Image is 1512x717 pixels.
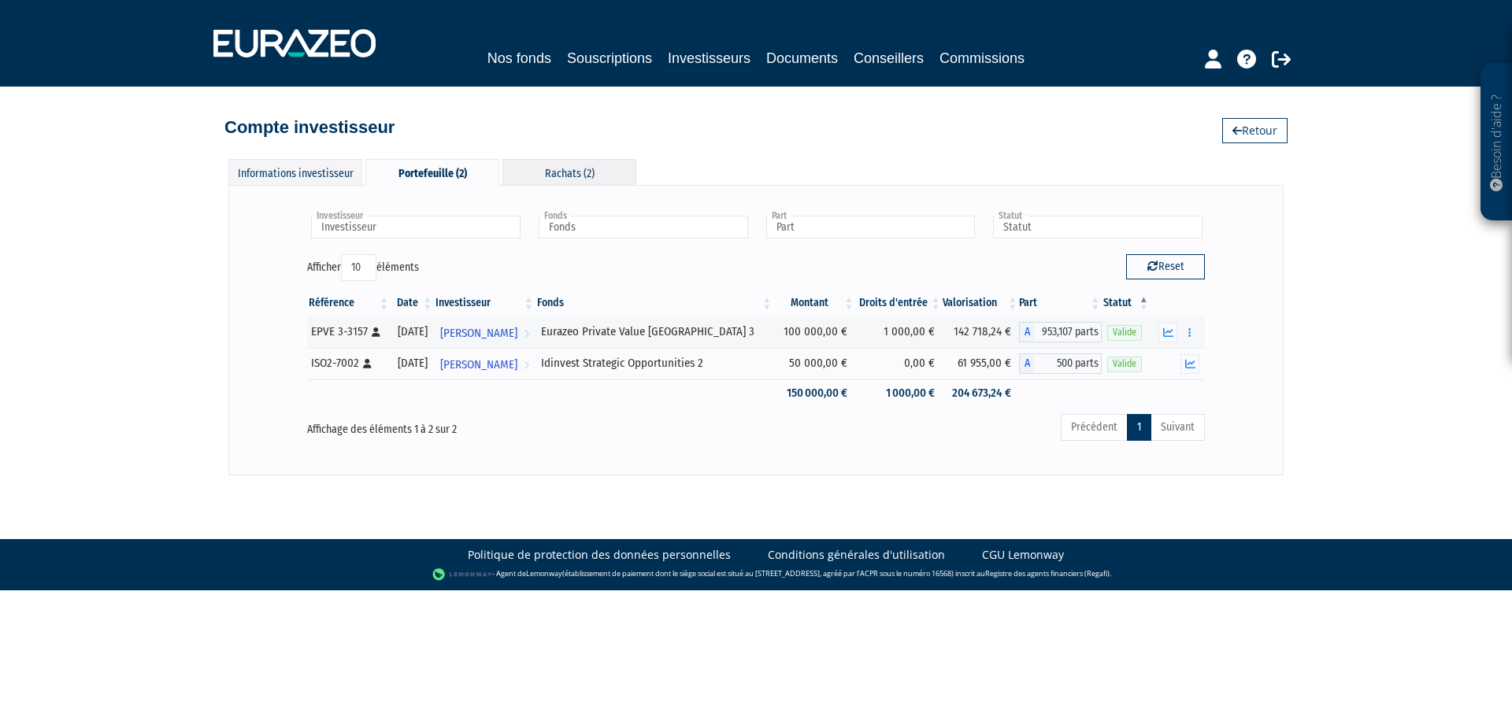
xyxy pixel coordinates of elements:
[434,290,535,316] th: Investisseur: activer pour trier la colonne par ordre croissant
[1488,72,1506,213] p: Besoin d'aide ?
[535,290,774,316] th: Fonds: activer pour trier la colonne par ordre croissant
[541,323,769,340] div: Eurazeo Private Value [GEOGRAPHIC_DATA] 3
[985,568,1110,578] a: Registre des agents financiers (Regafi)
[1222,118,1288,143] a: Retour
[365,159,499,186] div: Portefeuille (2)
[432,567,493,582] img: logo-lemonway.png
[228,159,362,185] div: Informations investisseur
[440,350,517,379] span: [PERSON_NAME]
[982,547,1064,563] a: CGU Lemonway
[1107,357,1142,371] span: Valide
[768,547,945,563] a: Conditions générales d'utilisation
[311,355,385,371] div: ISO2-7002
[773,348,855,379] td: 50 000,00 €
[396,355,428,371] div: [DATE]
[855,316,942,348] td: 1 000,00 €
[1127,414,1151,441] a: 1
[1019,290,1102,316] th: Part: activer pour trier la colonne par ordre croissant
[855,379,942,407] td: 1 000,00 €
[434,316,535,348] a: [PERSON_NAME]
[434,348,535,379] a: [PERSON_NAME]
[1035,322,1102,342] span: 953,107 parts
[307,254,419,281] label: Afficher éléments
[391,290,434,316] th: Date: activer pour trier la colonne par ordre croissant
[502,159,636,185] div: Rachats (2)
[372,327,380,337] i: [Français] Personne physique
[943,348,1020,379] td: 61 955,00 €
[766,47,838,69] a: Documents
[363,359,372,368] i: [Français] Personne physique
[567,47,652,69] a: Souscriptions
[773,290,855,316] th: Montant: activer pour trier la colonne par ordre croissant
[943,316,1020,348] td: 142 718,24 €
[16,567,1496,582] div: - Agent de (établissement de paiement dont le siège social est situé au [STREET_ADDRESS], agréé p...
[855,348,942,379] td: 0,00 €
[854,47,924,69] a: Conseillers
[307,290,391,316] th: Référence : activer pour trier la colonne par ordre croissant
[943,290,1020,316] th: Valorisation: activer pour trier la colonne par ordre croissant
[668,47,750,72] a: Investisseurs
[1019,322,1035,342] span: A
[1126,254,1205,279] button: Reset
[943,379,1020,407] td: 204 673,24 €
[1107,325,1142,340] span: Valide
[1019,322,1102,342] div: A - Eurazeo Private Value Europe 3
[396,323,428,340] div: [DATE]
[440,319,517,348] span: [PERSON_NAME]
[773,379,855,407] td: 150 000,00 €
[1019,353,1102,374] div: A - Idinvest Strategic Opportunities 2
[224,118,395,137] h4: Compte investisseur
[307,412,668,438] div: Affichage des éléments 1 à 2 sur 2
[526,568,562,578] a: Lemonway
[487,47,551,69] a: Nos fonds
[541,355,769,371] div: Idinvest Strategic Opportunities 2
[1102,290,1151,316] th: Statut : activer pour trier la colonne par ordre d&eacute;croissant
[773,316,855,348] td: 100 000,00 €
[524,319,529,348] i: Voir l'investisseur
[1019,353,1035,374] span: A
[524,350,529,379] i: Voir l'investisseur
[855,290,942,316] th: Droits d'entrée: activer pour trier la colonne par ordre croissant
[468,547,731,563] a: Politique de protection des données personnelles
[213,29,376,57] img: 1732889491-logotype_eurazeo_blanc_rvb.png
[939,47,1025,69] a: Commissions
[311,323,385,340] div: EPVE 3-3157
[341,254,376,281] select: Afficheréléments
[1035,353,1102,374] span: 500 parts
